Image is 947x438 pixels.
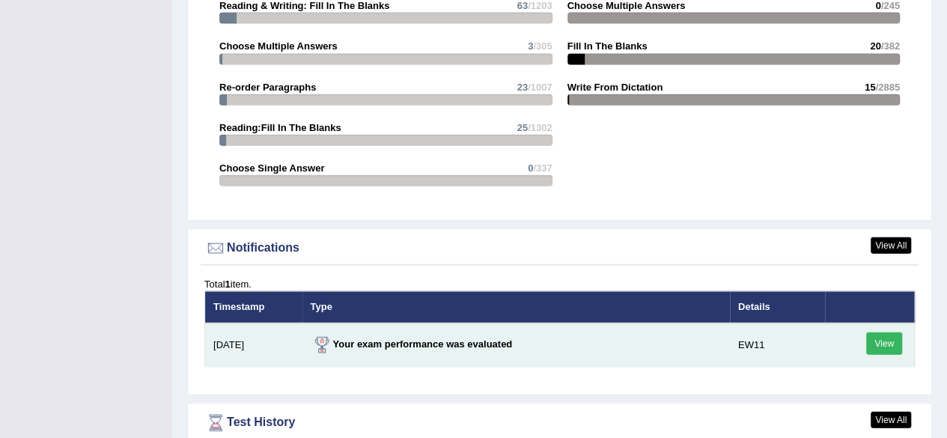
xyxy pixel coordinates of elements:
[311,338,513,350] strong: Your exam performance was evaluated
[881,40,900,52] span: /382
[730,291,825,323] th: Details
[875,82,900,93] span: /2885
[871,412,911,428] a: View All
[528,40,533,52] span: 3
[205,291,302,323] th: Timestamp
[567,40,648,52] strong: Fill In The Blanks
[533,40,552,52] span: /305
[219,122,341,133] strong: Reading:Fill In The Blanks
[204,412,915,434] div: Test History
[302,291,730,323] th: Type
[225,279,230,290] b: 1
[528,162,533,174] span: 0
[205,323,302,368] td: [DATE]
[517,122,527,133] span: 25
[204,237,915,260] div: Notifications
[219,40,338,52] strong: Choose Multiple Answers
[871,237,911,254] a: View All
[528,82,552,93] span: /1007
[730,323,825,368] td: EW11
[870,40,880,52] span: 20
[533,162,552,174] span: /337
[517,82,527,93] span: 23
[219,162,324,174] strong: Choose Single Answer
[219,82,316,93] strong: Re-order Paragraphs
[866,332,902,355] a: View
[865,82,875,93] span: 15
[567,82,663,93] strong: Write From Dictation
[204,277,915,291] div: Total item.
[528,122,552,133] span: /1302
